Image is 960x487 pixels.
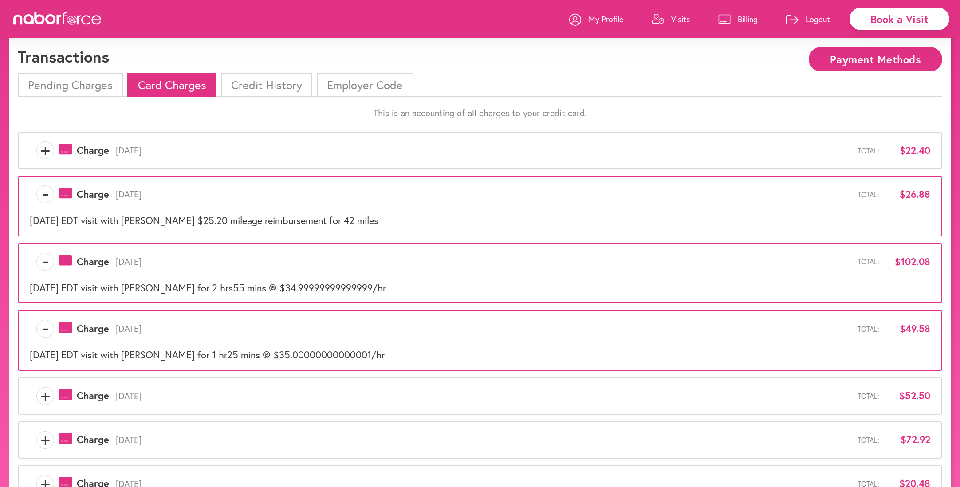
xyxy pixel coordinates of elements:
span: Charge [77,323,109,334]
p: My Profile [589,14,623,24]
button: Payment Methods [809,47,942,71]
li: Card Charges [127,73,216,97]
span: Total: [858,325,879,333]
span: Charge [77,189,109,200]
div: Book a Visit [850,8,949,30]
span: [DATE] [109,435,858,445]
p: Billing [738,14,758,24]
span: Charge [77,390,109,401]
span: Total: [858,257,879,266]
li: Pending Charges [18,73,123,97]
a: Visits [652,6,690,32]
p: Logout [806,14,830,24]
span: [DATE] [109,145,858,156]
span: Total: [858,146,879,155]
a: Logout [786,6,830,32]
span: [DATE] [109,391,858,401]
span: + [37,141,54,159]
span: $22.40 [886,145,930,156]
span: Charge [77,256,109,267]
a: Payment Methods [809,54,942,63]
span: $49.58 [886,323,930,334]
li: Employer Code [317,73,413,97]
span: Total: [858,392,879,400]
li: Credit History [221,73,312,97]
span: + [37,431,54,449]
span: [DATE] [109,256,858,267]
span: - [37,320,54,338]
span: [DATE] EDT visit with [PERSON_NAME] for 1 hr25 mins @ $35.00000000000001/hr [30,348,385,361]
span: [DATE] EDT visit with [PERSON_NAME] for 2 hrs55 mins @ $34.99999999999999/hr [30,281,386,294]
span: $72.92 [886,434,930,445]
span: $102.08 [886,256,930,267]
span: [DATE] EDT visit with [PERSON_NAME] $25.20 mileage reimbursement for 42 miles [30,214,378,227]
span: Charge [77,145,109,156]
a: Billing [718,6,758,32]
span: - [37,253,54,271]
a: My Profile [569,6,623,32]
span: $26.88 [886,189,930,200]
h1: Transactions [18,47,109,66]
span: - [37,185,54,203]
p: Visits [671,14,690,24]
span: + [37,387,54,405]
span: $52.50 [886,390,930,401]
span: Total: [858,436,879,444]
span: [DATE] [109,323,858,334]
span: Charge [77,434,109,445]
p: This is an accounting of all charges to your credit card. [18,108,942,118]
span: [DATE] [109,189,858,200]
span: Total: [858,190,879,199]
